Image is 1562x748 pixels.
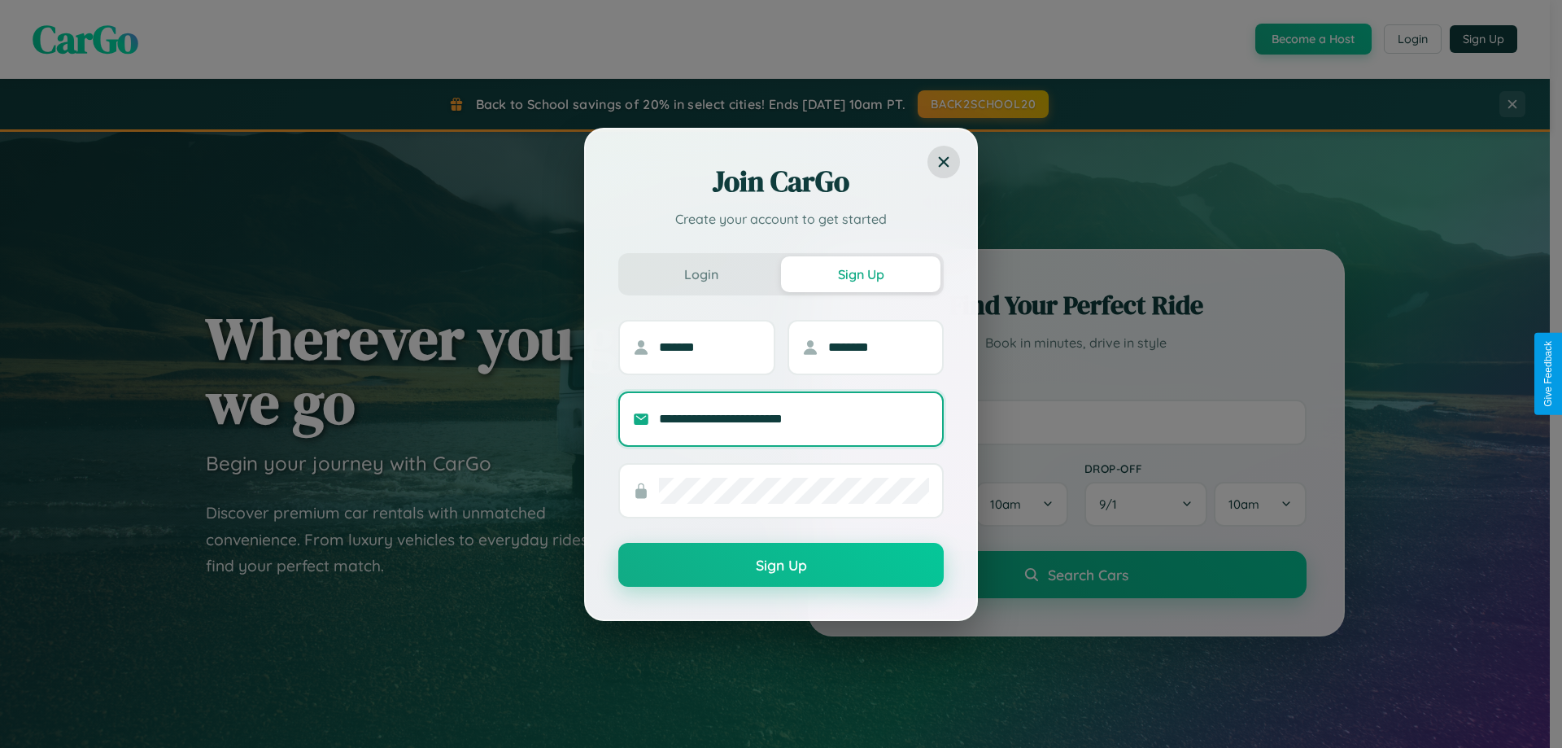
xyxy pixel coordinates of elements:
div: Give Feedback [1542,341,1554,407]
h2: Join CarGo [618,162,944,201]
button: Login [622,256,781,292]
p: Create your account to get started [618,209,944,229]
button: Sign Up [618,543,944,587]
button: Sign Up [781,256,940,292]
